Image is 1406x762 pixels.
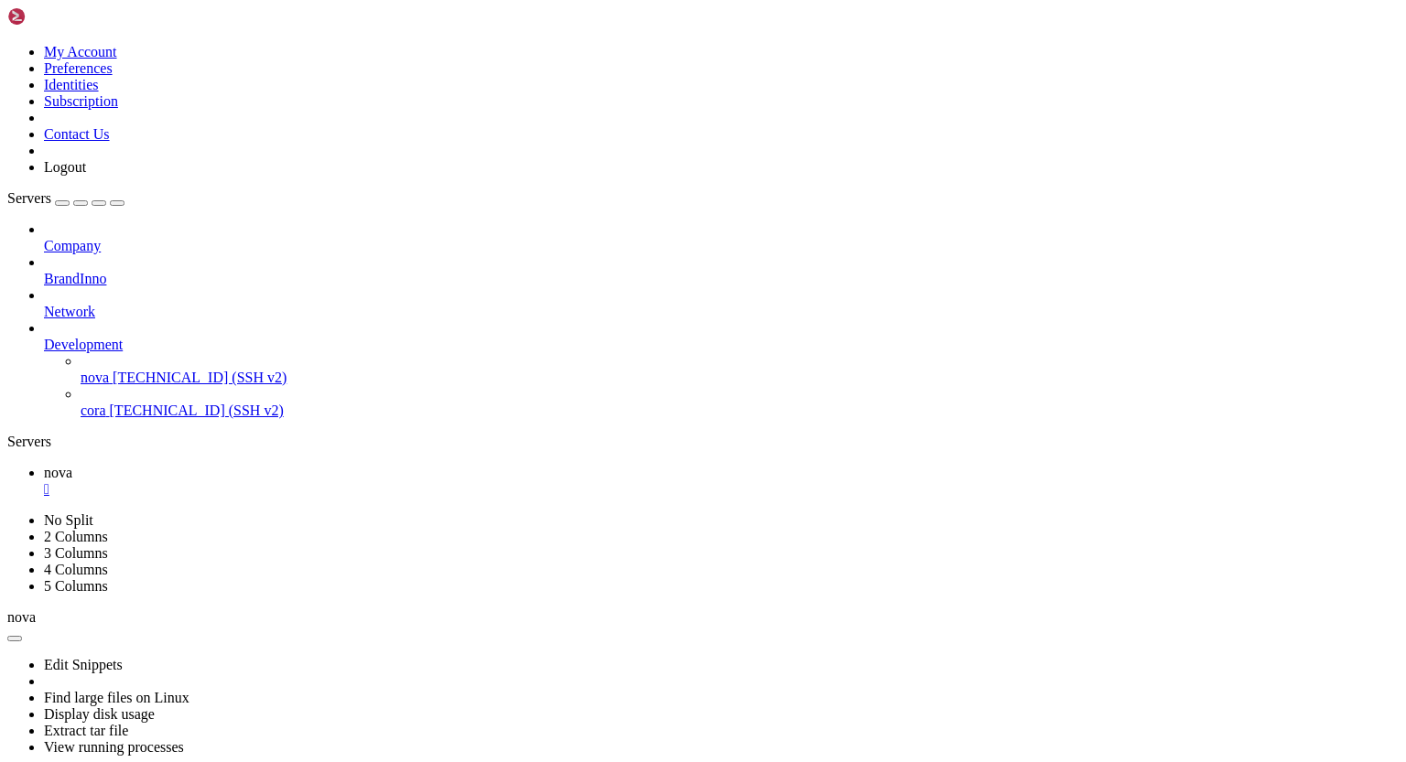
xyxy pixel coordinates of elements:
a: 5 Columns [44,578,108,594]
x-row: The programs included with the Debian GNU/Linux system are free software; [7,38,1167,54]
a: Development [44,337,1399,353]
a: Network [44,304,1399,320]
span: nova [44,147,73,162]
a: 3 Columns [44,545,108,561]
div: Servers [7,434,1399,450]
span: Company [44,238,101,253]
a: Edit Snippets [44,657,123,672]
span: # [81,147,88,162]
span: nova [81,370,109,385]
a: Find large files on Linux [44,690,189,705]
a: Extract tar file [44,723,128,738]
a: BrandInno [44,271,1399,287]
img: Shellngn [7,7,113,26]
a: No Split [44,512,93,528]
a: 2 Columns [44,529,108,544]
span: @ [37,147,44,162]
x-row: Last login: [DATE] from [TECHNICAL_ID] [7,132,1167,147]
a: Company [44,238,1399,254]
span: nova [44,465,72,480]
span: Development [44,337,123,352]
a: Contact Us [44,126,110,142]
li: Development [44,320,1399,419]
x-row: permitted by applicable law. [7,116,1167,132]
a: View running processes [44,739,184,755]
a: nova [TECHNICAL_ID] (SSH v2) [81,370,1399,386]
x-row: Linux nova 6.14.11-1-pve #1 SMP PREEMPT_DYNAMIC PMX 6.14.11-1 ([DATE]T16:06Z) x86_64 [7,7,1167,23]
li: Network [44,287,1399,320]
a: Display disk usage [44,706,155,722]
a: Logout [44,159,86,175]
a: Identities [44,77,99,92]
a: Servers [7,190,124,206]
a:  [44,481,1399,498]
a: nova [44,465,1399,498]
li: Company [44,221,1399,254]
li: BrandInno [44,254,1399,287]
a: cora [TECHNICAL_ID] (SSH v2) [81,402,1399,419]
span: nova [7,609,36,625]
x-row: Debian GNU/Linux comes with ABSOLUTELY NO WARRANTY, to the extent [7,101,1167,116]
li: cora [TECHNICAL_ID] (SSH v2) [81,386,1399,419]
x-row: individual files in /usr/share/doc/*/copyright. [7,70,1167,85]
div: (14, 9) [115,147,123,163]
a: My Account [44,44,117,59]
span: ~ [73,147,81,162]
span: Servers [7,190,51,206]
a: 4 Columns [44,562,108,577]
span: [TECHNICAL_ID] (SSH v2) [113,370,287,385]
span: Network [44,304,95,319]
a: Preferences [44,60,113,76]
span: [TECHNICAL_ID] (SSH v2) [110,402,284,418]
li: nova [TECHNICAL_ID] (SSH v2) [81,353,1399,386]
span: BrandInno [44,271,106,286]
span: root [7,147,37,162]
span: cora [81,402,106,418]
a: Subscription [44,93,118,109]
x-row: the exact distribution terms for each program are described in the [7,54,1167,70]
